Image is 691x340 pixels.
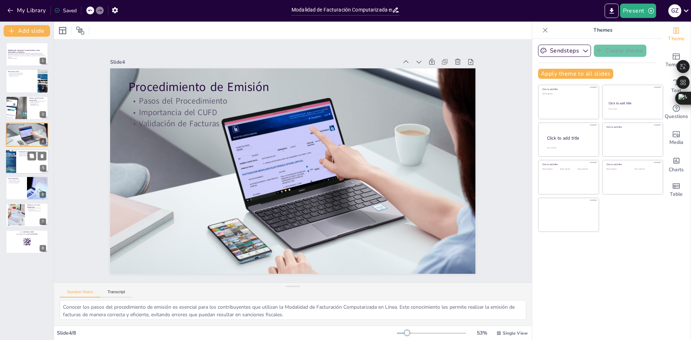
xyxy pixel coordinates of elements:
p: Contingencias en la Facturación [18,150,46,153]
p: Comunicación de Eventos [18,155,46,157]
div: Click to add title [606,163,658,166]
div: Saved [54,7,77,14]
div: Click to add title [547,135,593,141]
span: Table [670,190,683,198]
p: Pasos del Procedimiento [8,126,46,127]
div: 5 [5,149,49,174]
div: 3 [6,96,48,120]
span: Position [76,26,85,35]
div: Click to add text [542,93,594,95]
div: Click to add text [560,168,576,170]
button: Add slide [4,25,50,37]
div: Click to add text [542,168,559,170]
p: Go to [8,231,46,233]
div: 8 [40,245,46,251]
button: Sendsteps [538,45,591,57]
p: Modernización de la Administración [29,100,46,102]
div: Click to add title [609,101,656,105]
p: Regulaciones del SIN [8,75,36,76]
div: Add a table [662,177,691,203]
p: Importancia del CUFD [134,90,462,135]
div: Slide 4 / 8 [57,330,397,336]
span: Charts [669,166,684,174]
div: 7 [6,203,48,227]
p: Esta presentación aborda la Modalidad de Facturación Computarizada en Línea en [GEOGRAPHIC_DATA],... [8,53,46,58]
div: 1 [40,58,46,64]
p: Huella Digital vs. Firma Digital [27,208,46,209]
button: Transcript [100,290,132,298]
p: Procedimiento de Emisión [8,124,46,126]
div: Click to add title [606,126,658,128]
p: Pasos del Procedimiento [135,79,463,124]
div: Add ready made slides [662,47,691,73]
p: Sistema de Facturación Virtual (SFV) [29,97,46,101]
p: and login with code [8,233,46,235]
p: Transparencia en [GEOGRAPHIC_DATA] [29,103,46,106]
div: 4 [6,123,48,146]
div: Click to add text [578,168,594,170]
div: 2 [40,85,46,91]
p: Registro Posterior [18,154,46,155]
div: 1 [6,42,48,66]
div: 4 [40,138,46,145]
span: Single View [503,330,528,336]
button: G Z [668,4,681,18]
div: Add charts and graphs [662,151,691,177]
div: 7 [40,218,46,225]
button: My Library [5,5,49,16]
div: Click to add text [608,108,656,110]
p: Emisión de Documentos Fiscales [8,72,36,74]
div: 53 % [473,330,491,336]
p: Importancia de la Transparencia [8,74,36,75]
button: Export to PowerPoint [605,4,619,18]
button: Present [620,4,656,18]
strong: [DOMAIN_NAME] [24,231,34,233]
div: Click to add title [542,163,594,166]
div: Add images, graphics, shapes or video [662,125,691,151]
div: 8 [6,230,48,254]
p: Casos Especiales [8,177,25,180]
span: Questions [665,113,688,121]
div: G Z [668,4,681,17]
div: Change the overall theme [662,22,691,47]
button: Apply theme to all slides [538,69,613,79]
p: Digitalización de Documentos [27,210,46,212]
div: 5 [40,165,46,171]
strong: Modalidad de Facturación Computarizada en Línea: Fundamentos y Normativa [8,49,40,53]
div: Click to add title [542,88,594,91]
span: Media [669,139,683,146]
button: Duplicate Slide [27,151,36,160]
button: Speaker Notes [60,290,100,298]
p: Emisión Fuera de Línea [18,153,46,154]
div: Click to add text [606,168,629,170]
div: 6 [6,176,48,200]
textarea: Conocer los pasos del procedimiento de emisión es esencial para los contribuyentes que utilizan l... [60,300,526,320]
div: Slide 4 [121,40,408,77]
p: Importancia del CUFD [8,127,46,129]
p: Sistemas Propios [27,209,46,210]
input: Insert title [292,5,392,15]
p: Notas de Crédito y Débito [8,180,25,181]
p: Validación de Facturas [133,101,461,146]
p: Themes [551,22,655,39]
div: Click to add body [547,147,592,149]
p: Diferencias con Otras Modalidades [27,204,46,208]
div: 3 [40,111,46,118]
div: Layout [57,25,68,36]
div: 6 [40,191,46,198]
p: Validación de Facturas [8,128,46,130]
span: Template [665,61,687,69]
span: Text [671,87,681,95]
p: Procedimiento de Emisión [136,62,465,113]
div: Click to add text [634,168,657,170]
div: 2 [6,69,48,93]
span: Theme [668,35,685,43]
div: Get real-time input from your audience [662,99,691,125]
p: Anulación de Documentos [8,181,25,182]
p: Generated with [URL] [8,58,46,59]
p: Facturas de Exportación [8,182,25,183]
button: Create theme [594,45,646,57]
div: Add text boxes [662,73,691,99]
p: Validación Automática [29,102,46,103]
button: Delete Slide [38,151,46,160]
